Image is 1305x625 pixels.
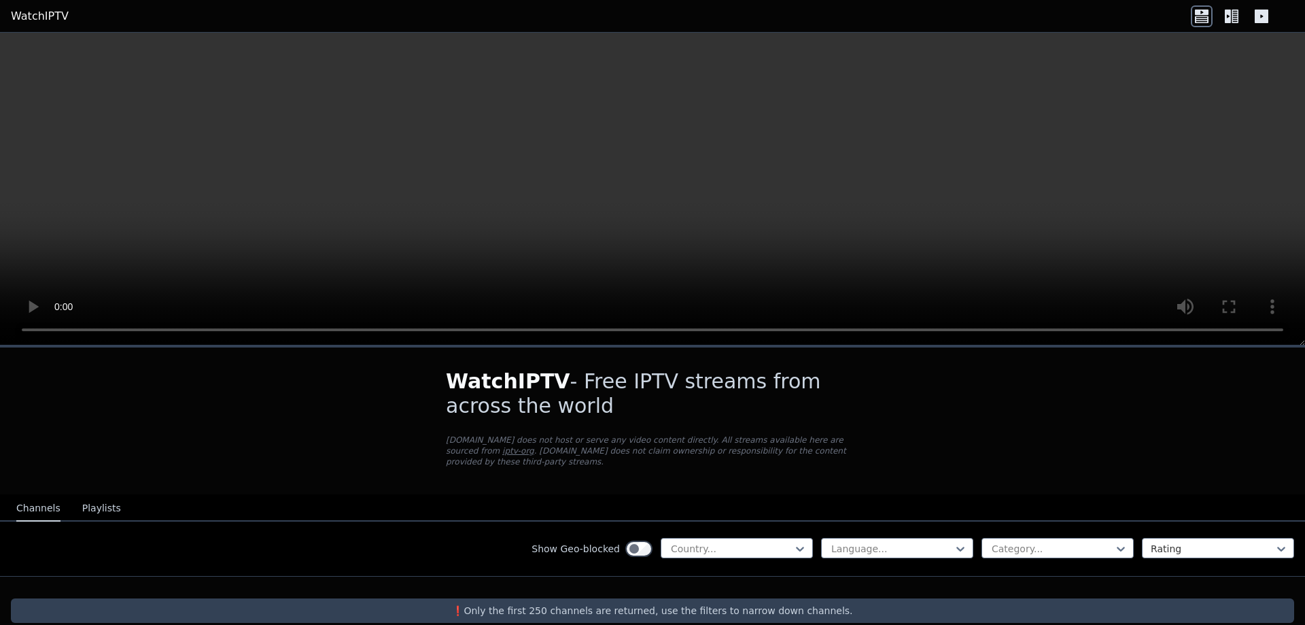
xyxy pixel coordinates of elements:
p: [DOMAIN_NAME] does not host or serve any video content directly. All streams available here are s... [446,435,859,467]
label: Show Geo-blocked [532,542,620,556]
h1: - Free IPTV streams from across the world [446,369,859,418]
button: Channels [16,496,60,522]
button: Playlists [82,496,121,522]
p: ❗️Only the first 250 channels are returned, use the filters to narrow down channels. [16,604,1289,618]
span: WatchIPTV [446,369,570,393]
a: WatchIPTV [11,8,69,24]
a: iptv-org [502,446,534,456]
